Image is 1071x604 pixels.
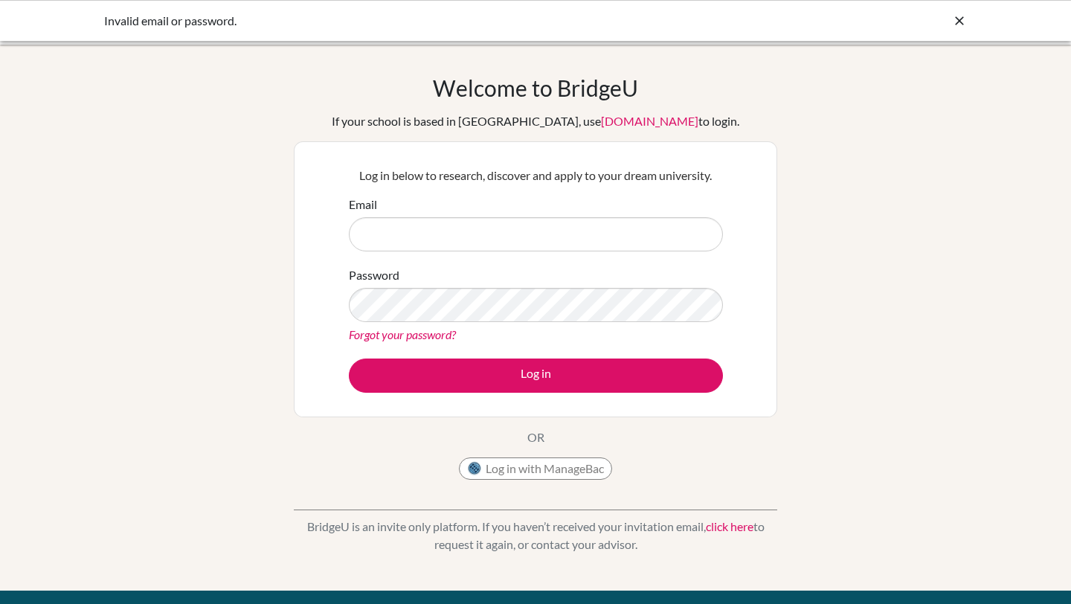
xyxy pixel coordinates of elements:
[601,114,698,128] a: [DOMAIN_NAME]
[349,196,377,213] label: Email
[706,519,753,533] a: click here
[459,457,612,480] button: Log in with ManageBac
[349,266,399,284] label: Password
[527,428,544,446] p: OR
[433,74,638,101] h1: Welcome to BridgeU
[349,359,723,393] button: Log in
[104,12,744,30] div: Invalid email or password.
[332,112,739,130] div: If your school is based in [GEOGRAPHIC_DATA], use to login.
[349,167,723,184] p: Log in below to research, discover and apply to your dream university.
[294,518,777,553] p: BridgeU is an invite only platform. If you haven’t received your invitation email, to request it ...
[349,327,456,341] a: Forgot your password?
